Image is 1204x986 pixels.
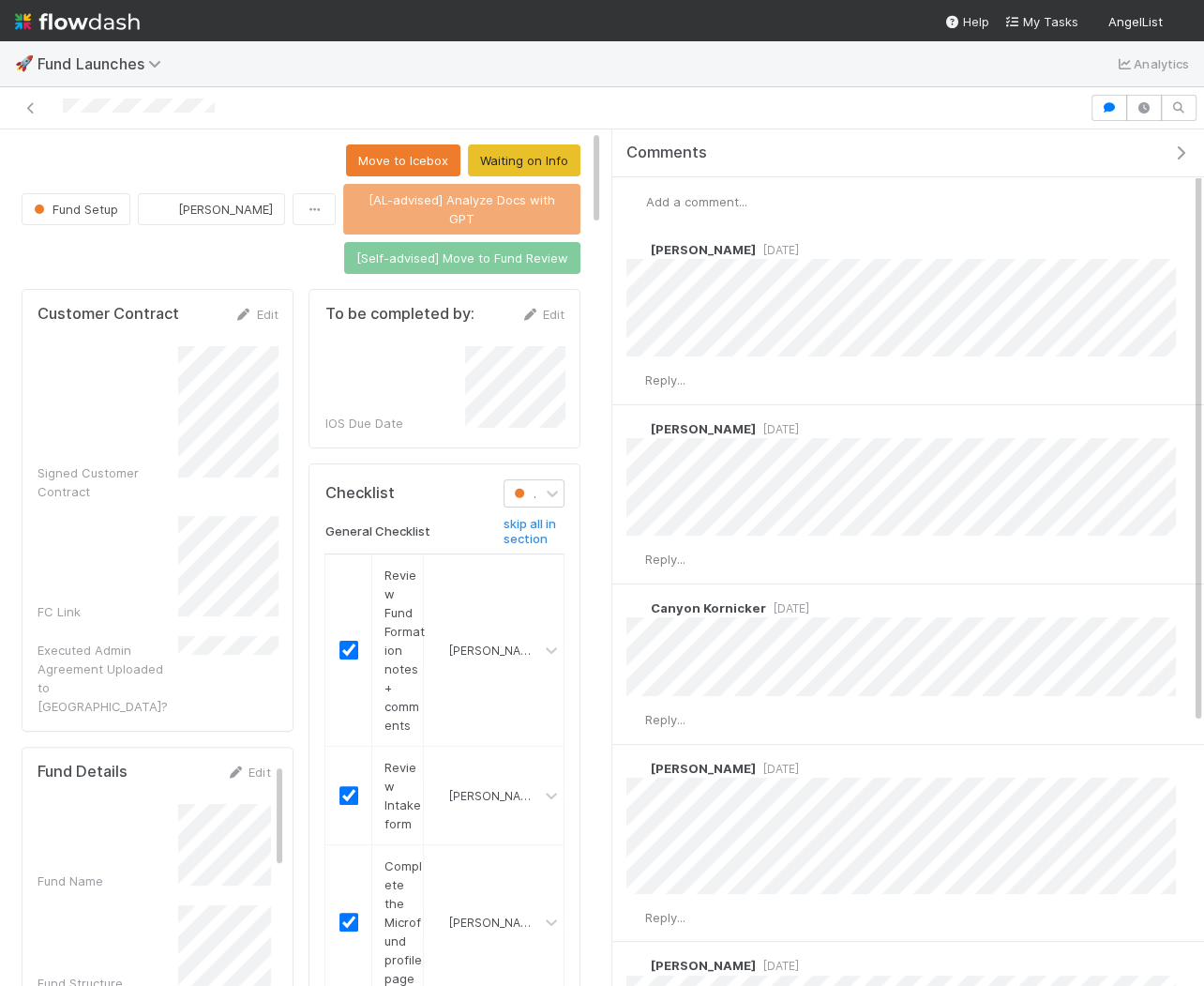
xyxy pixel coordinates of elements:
[651,600,766,615] span: Canyon Kornicker
[178,202,273,217] span: [PERSON_NAME]
[510,487,594,501] span: Fund Setup
[38,602,178,621] div: FC Link
[1170,13,1189,32] img: avatar_eed832e9-978b-43e4-b51e-96e46fa5184b.png
[15,55,34,71] span: 🚀
[626,551,645,569] img: avatar_eed832e9-978b-43e4-b51e-96e46fa5184b.png
[1004,14,1078,29] span: My Tasks
[651,242,756,257] span: [PERSON_NAME]
[30,202,118,217] span: Fund Setup
[38,463,178,501] div: Signed Customer Contract
[626,711,645,730] img: avatar_eed832e9-978b-43e4-b51e-96e46fa5184b.png
[645,372,685,387] span: Reply...
[138,193,285,225] button: [PERSON_NAME]
[324,305,474,324] h5: To be completed by:
[38,305,179,324] h5: Customer Contract
[449,644,541,658] span: [PERSON_NAME]
[384,568,424,733] span: Review Fund Formation notes + comments
[1004,12,1078,31] a: My Tasks
[626,240,645,259] img: avatar_d2b43477-63dc-4e62-be5b-6fdd450c05a1.png
[431,788,446,803] img: avatar_768cd48b-9260-4103-b3ef-328172ae0546.png
[627,192,646,211] img: avatar_eed832e9-978b-43e4-b51e-96e46fa5184b.png
[38,872,178,890] div: Fund Name
[384,858,421,986] span: Complete the Microfund profile page
[38,54,171,73] span: Fund Launches
[626,957,645,976] img: avatar_b467e446-68e1-4310-82a7-76c532dc3f4b.png
[504,517,564,554] a: skip all in section
[431,915,446,930] img: avatar_768cd48b-9260-4103-b3ef-328172ae0546.png
[651,421,756,436] span: [PERSON_NAME]
[431,643,446,658] img: avatar_768cd48b-9260-4103-b3ef-328172ae0546.png
[449,916,541,930] span: [PERSON_NAME]
[626,599,645,617] img: avatar_d1f4bd1b-0b26-4d9b-b8ad-69b413583d95.png
[651,958,756,973] span: [PERSON_NAME]
[468,144,580,176] button: Waiting on Info
[22,193,130,225] button: Fund Setup
[384,760,420,831] span: Review Intake form
[324,414,465,432] div: IOS Due Date
[756,762,799,776] span: [DATE]
[645,552,685,567] span: Reply...
[626,908,645,927] img: avatar_eed832e9-978b-43e4-b51e-96e46fa5184b.png
[626,144,707,162] span: Comments
[233,307,278,322] a: Edit
[344,242,580,274] button: [Self-advised] Move to Fund Review
[226,765,270,780] a: Edit
[756,959,799,973] span: [DATE]
[626,759,645,778] img: avatar_768cd48b-9260-4103-b3ef-328172ae0546.png
[324,524,429,539] h6: General Checklist
[645,910,685,925] span: Reply...
[1115,53,1189,75] a: Analytics
[1108,14,1163,29] span: AngelList
[38,763,128,781] h5: Fund Details
[504,517,564,546] h6: skip all in section
[346,144,460,176] button: Move to Icebox
[38,641,178,716] div: Executed Admin Agreement Uploaded to [GEOGRAPHIC_DATA]?
[626,372,645,390] img: avatar_eed832e9-978b-43e4-b51e-96e46fa5184b.png
[449,789,541,803] span: [PERSON_NAME]
[626,419,645,438] img: avatar_768cd48b-9260-4103-b3ef-328172ae0546.png
[756,243,799,257] span: [DATE]
[520,307,564,322] a: Edit
[324,484,394,503] h5: Checklist
[154,200,173,219] img: avatar_768cd48b-9260-4103-b3ef-328172ae0546.png
[766,601,809,615] span: [DATE]
[651,761,756,776] span: [PERSON_NAME]
[343,184,580,235] button: [AL-advised] Analyze Docs with GPT
[646,194,747,209] span: Add a comment...
[645,712,685,727] span: Reply...
[756,422,799,436] span: [DATE]
[15,6,140,38] img: logo-inverted-e16ddd16eac7371096b0.svg
[944,12,989,31] div: Help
